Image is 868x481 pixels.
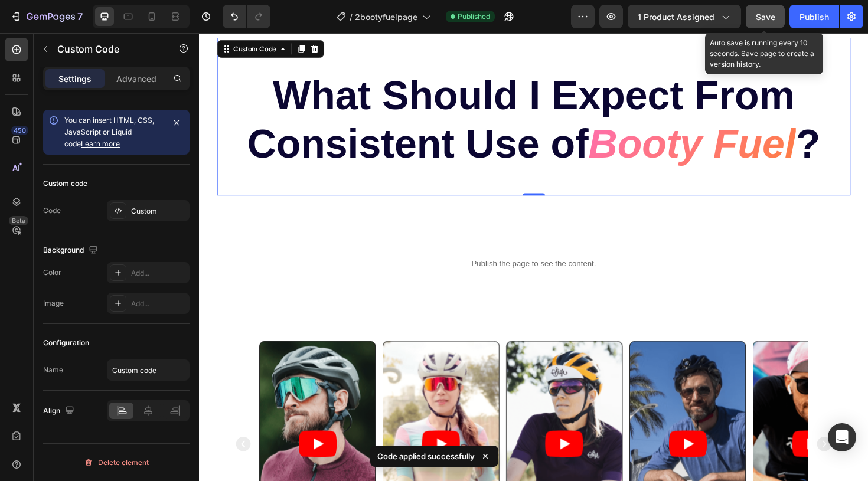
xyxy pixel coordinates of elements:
button: 7 [5,5,88,28]
div: Configuration [43,338,89,348]
div: 450 [11,126,28,135]
span: Booty Fuel [412,93,632,140]
div: Code [43,205,61,216]
div: Publish [800,11,829,23]
div: Custom Code [34,11,84,22]
span: / [350,11,353,23]
div: Align [43,403,77,419]
span: 1 product assigned [638,11,714,23]
div: Color [43,267,61,278]
button: Save [746,5,785,28]
span: 2bootyfuelpage [355,11,417,23]
span: Published [458,11,490,22]
button: Carousel Next Arrow [652,426,671,444]
button: 1 product assigned [628,5,741,28]
button: Play [498,421,538,449]
p: Advanced [116,73,156,85]
iframe: Design area [199,33,868,481]
div: Name [43,365,63,375]
button: Play [106,421,146,449]
button: Publish [789,5,839,28]
p: 7 [77,9,83,24]
button: Play [628,421,668,449]
div: Image [43,298,64,309]
span: Save [756,12,775,22]
div: Background [43,243,100,259]
p: Custom Code [57,42,158,56]
div: Add... [131,268,187,279]
h2: What Should I Expect From Consistent Use of ? [19,40,690,142]
div: Add... [131,299,187,309]
div: Open Intercom Messenger [828,423,856,451]
div: Undo/Redo [223,5,270,28]
button: Play [367,421,407,449]
button: Play [236,421,276,449]
div: Custom code [43,178,87,189]
span: You can insert HTML, CSS, JavaScript or Liquid code [64,116,154,148]
div: Custom [131,206,187,217]
div: Beta [9,216,28,225]
p: Settings [58,73,92,85]
a: Learn more [81,139,120,148]
button: Carousel Back Arrow [37,426,56,444]
button: Delete element [43,453,190,472]
p: Code applied successfully [377,450,475,462]
div: Delete element [84,456,149,470]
